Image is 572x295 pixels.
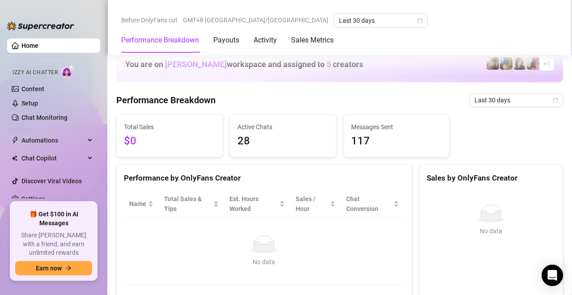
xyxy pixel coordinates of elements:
span: [PERSON_NAME] [165,59,227,69]
img: Nina [513,57,526,70]
div: Est. Hours Worked [229,194,278,214]
span: Chat Copilot [21,151,85,165]
span: Name [129,199,146,209]
th: Name [124,190,159,218]
img: Milly [500,57,513,70]
h4: Performance Breakdown [116,94,216,106]
span: Total Sales & Tips [164,194,212,214]
th: Sales / Hour [290,190,341,218]
div: Performance Breakdown [121,35,199,46]
span: + 1 [543,59,551,68]
div: No data [430,226,552,236]
span: Share [PERSON_NAME] with a friend, and earn unlimited rewards [15,231,92,257]
h1: You are on workspace and assigned to creators [125,59,363,69]
img: Peachy [487,57,499,70]
a: Home [21,42,38,49]
span: Before OnlyFans cut [121,13,178,27]
span: Chat Conversion [346,194,391,214]
span: GMT+8 [GEOGRAPHIC_DATA]/[GEOGRAPHIC_DATA] [183,13,328,27]
div: Activity [254,35,277,46]
img: logo-BBDzfeDw.svg [7,21,74,30]
div: Payouts [213,35,239,46]
span: thunderbolt [12,137,19,144]
th: Total Sales & Tips [159,190,224,218]
span: Sales / Hour [296,194,328,214]
span: 117 [351,133,442,150]
span: Messages Sent [351,122,442,132]
span: 5 [326,59,331,69]
a: Settings [21,195,45,202]
img: Esme [527,57,539,70]
span: 28 [237,133,329,150]
img: AI Chatter [61,65,75,78]
a: Setup [21,100,38,107]
span: Earn now [36,265,62,272]
button: Earn nowarrow-right [15,261,92,275]
div: Sales by OnlyFans Creator [427,172,555,184]
div: Sales Metrics [291,35,334,46]
span: Automations [21,133,85,147]
span: Izzy AI Chatter [13,68,58,77]
span: $0 [124,133,215,150]
img: Chat Copilot [12,155,17,161]
span: calendar [417,18,423,23]
span: 🎁 Get $100 in AI Messages [15,210,92,228]
span: arrow-right [65,265,72,271]
a: Content [21,85,44,93]
span: Last 30 days [475,93,558,107]
span: calendar [553,97,558,103]
span: Active Chats [237,122,329,132]
div: No data [133,257,395,267]
a: Discover Viral Videos [21,177,82,185]
span: Last 30 days [339,14,422,27]
a: Chat Monitoring [21,114,68,121]
th: Chat Conversion [341,190,404,218]
div: Performance by OnlyFans Creator [124,172,404,184]
div: Open Intercom Messenger [542,265,563,286]
span: Total Sales [124,122,215,132]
